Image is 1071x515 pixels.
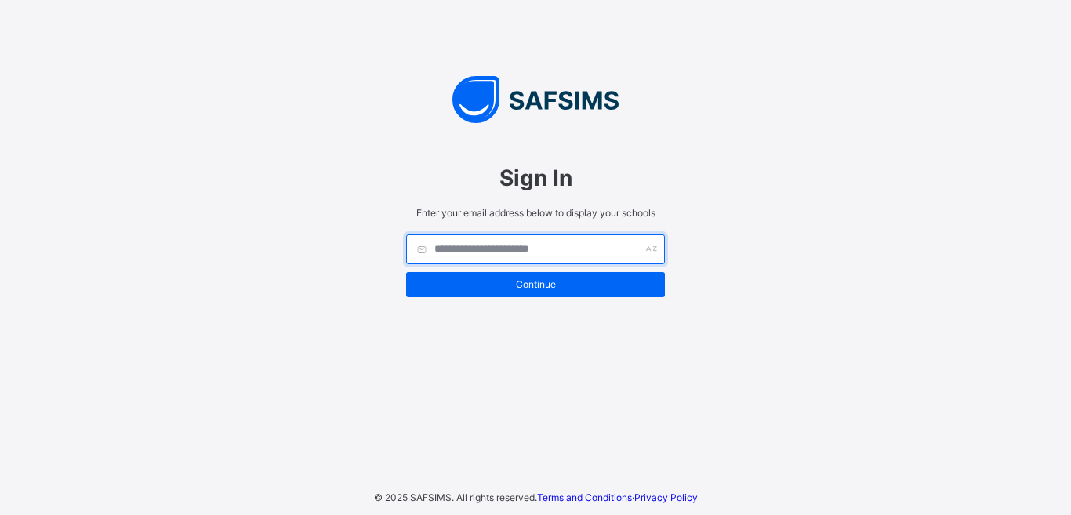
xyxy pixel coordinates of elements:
a: Privacy Policy [634,491,698,503]
a: Terms and Conditions [537,491,632,503]
span: Continue [418,278,653,290]
span: · [537,491,698,503]
span: Enter your email address below to display your schools [406,207,665,219]
img: SAFSIMS Logo [390,76,681,123]
span: Sign In [406,165,665,191]
span: © 2025 SAFSIMS. All rights reserved. [374,491,537,503]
